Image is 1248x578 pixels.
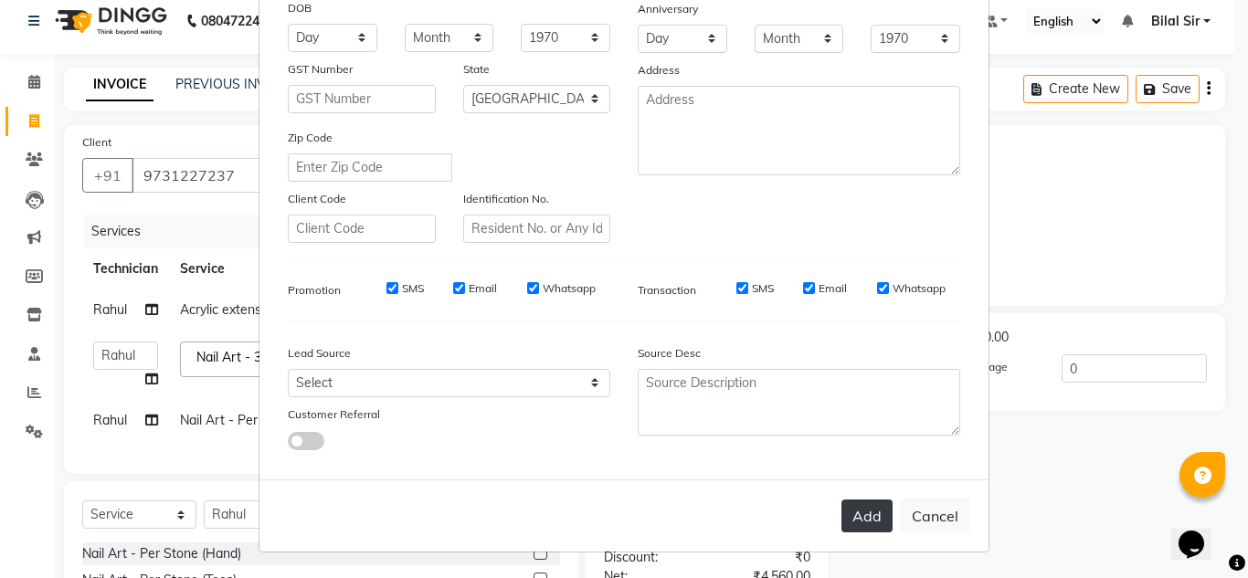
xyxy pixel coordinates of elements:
[288,153,452,182] input: Enter Zip Code
[543,280,596,297] label: Whatsapp
[463,61,490,78] label: State
[469,280,497,297] label: Email
[288,191,346,207] label: Client Code
[893,280,946,297] label: Whatsapp
[819,280,847,297] label: Email
[638,345,701,362] label: Source Desc
[752,280,774,297] label: SMS
[288,282,341,299] label: Promotion
[288,61,353,78] label: GST Number
[463,215,611,243] input: Resident No. or Any Id
[288,215,436,243] input: Client Code
[638,1,698,17] label: Anniversary
[841,499,893,532] button: Add
[638,282,696,299] label: Transaction
[288,406,380,423] label: Customer Referral
[402,280,424,297] label: SMS
[638,62,680,79] label: Address
[288,130,333,146] label: Zip Code
[900,499,970,533] button: Cancel
[288,345,351,362] label: Lead Source
[463,191,549,207] label: Identification No.
[288,85,436,113] input: GST Number
[1171,505,1230,560] iframe: chat widget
